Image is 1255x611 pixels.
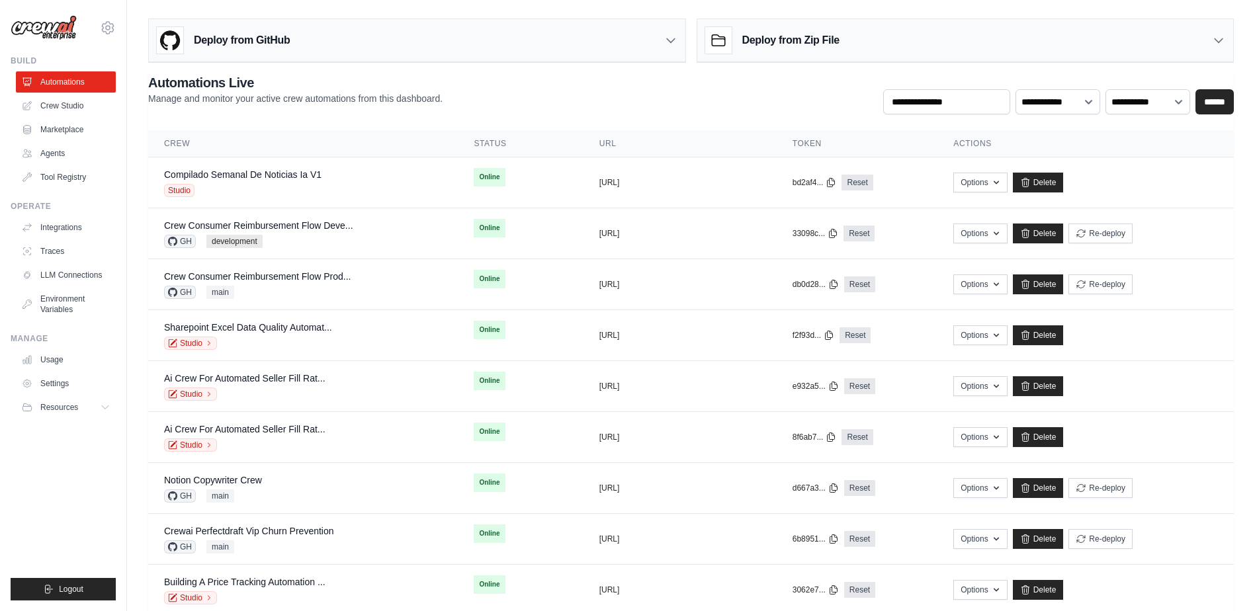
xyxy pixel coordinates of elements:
[584,130,777,157] th: URL
[1013,224,1064,243] a: Delete
[844,276,875,292] a: Reset
[1013,274,1064,294] a: Delete
[1068,529,1133,549] button: Re-deploy
[164,438,217,452] a: Studio
[793,330,834,341] button: f2f93d...
[164,577,325,587] a: Building A Price Tracking Automation ...
[148,73,443,92] h2: Automations Live
[206,540,234,553] span: main
[793,279,839,290] button: db0d28...
[1068,274,1133,294] button: Re-deploy
[474,270,505,288] span: Online
[206,235,263,248] span: development
[793,534,839,544] button: 6b8951...
[1013,325,1064,345] a: Delete
[474,575,505,594] span: Online
[16,143,116,164] a: Agents
[11,333,116,344] div: Manage
[1013,529,1064,549] a: Delete
[474,168,505,186] span: Online
[11,56,116,66] div: Build
[16,95,116,116] a: Crew Studio
[164,591,217,604] a: Studio
[11,15,77,40] img: Logo
[164,387,217,401] a: Studio
[953,173,1007,192] button: Options
[793,585,839,595] button: 3062e7...
[157,27,183,54] img: GitHub Logo
[953,224,1007,243] button: Options
[16,71,116,93] a: Automations
[842,175,873,190] a: Reset
[1068,478,1133,498] button: Re-deploy
[164,322,332,333] a: Sharepoint Excel Data Quality Automat...
[164,475,262,485] a: Notion Copywriter Crew
[953,529,1007,549] button: Options
[194,32,290,48] h3: Deploy from GitHub
[1013,427,1064,447] a: Delete
[844,378,875,394] a: Reset
[793,177,837,188] button: bd2af4...
[844,225,875,241] a: Reset
[16,265,116,286] a: LLM Connections
[953,580,1007,600] button: Options
[16,349,116,370] a: Usage
[1068,224,1133,243] button: Re-deploy
[474,473,505,492] span: Online
[16,241,116,262] a: Traces
[474,321,505,339] span: Online
[164,169,322,180] a: Compilado Semanal De Noticias Ia V1
[793,228,838,239] button: 33098c...
[793,381,839,391] button: e932a5...
[206,489,234,503] span: main
[164,337,217,350] a: Studio
[164,235,196,248] span: GH
[164,220,353,231] a: Crew Consumer Reimbursement Flow Deve...
[11,201,116,212] div: Operate
[742,32,840,48] h3: Deploy from Zip File
[11,578,116,600] button: Logout
[793,483,839,493] button: d667a3...
[1013,173,1064,192] a: Delete
[953,478,1007,498] button: Options
[842,429,873,445] a: Reset
[148,130,458,157] th: Crew
[164,540,196,553] span: GH
[1013,580,1064,600] a: Delete
[16,167,116,188] a: Tool Registry
[164,489,196,503] span: GH
[164,271,351,282] a: Crew Consumer Reimbursement Flow Prod...
[164,526,334,536] a: Crewai Perfectdraft Vip Churn Prevention
[16,119,116,140] a: Marketplace
[844,480,875,496] a: Reset
[953,376,1007,396] button: Options
[164,373,325,384] a: Ai Crew For Automated Seller Fill Rat...
[844,531,875,547] a: Reset
[474,423,505,441] span: Online
[953,427,1007,447] button: Options
[937,130,1234,157] th: Actions
[148,92,443,105] p: Manage and monitor your active crew automations from this dashboard.
[164,184,195,197] span: Studio
[164,424,325,434] a: Ai Crew For Automated Seller Fill Rat...
[40,402,78,413] span: Resources
[844,582,875,598] a: Reset
[474,524,505,543] span: Online
[16,288,116,320] a: Environment Variables
[474,372,505,390] span: Online
[16,397,116,418] button: Resources
[777,130,938,157] th: Token
[840,327,871,343] a: Reset
[1013,478,1064,498] a: Delete
[164,286,196,299] span: GH
[953,274,1007,294] button: Options
[206,286,234,299] span: main
[59,584,83,594] span: Logout
[474,219,505,237] span: Online
[953,325,1007,345] button: Options
[458,130,583,157] th: Status
[1013,376,1064,396] a: Delete
[16,373,116,394] a: Settings
[793,432,837,442] button: 8f6ab7...
[16,217,116,238] a: Integrations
